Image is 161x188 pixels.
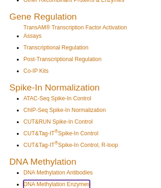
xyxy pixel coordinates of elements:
[23,141,118,149] a: CUT&Tag-IT®Spike-In Control, R-loop
[9,12,77,21] a: Gene Regulation
[23,55,102,63] a: Post-Transcriptional Regulation
[23,43,88,52] a: Transcriptional Regulation
[23,23,143,40] a: TransAM® Transcription Factor Activation Assays
[23,129,98,138] a: CUT&Tag-IT®Spike-In Control
[9,157,76,167] a: DNA Methylation
[23,168,93,177] a: DNA Methylation Antibodies
[23,67,49,75] a: Co-IP Kits
[55,129,58,134] sup: ®
[23,106,106,114] a: ChIP-Seq Spike-In Normalization
[23,118,93,126] a: CUT&RUN Spike-In Control
[23,94,91,103] a: ATAC-Seq Spike-In Control
[55,140,58,146] sup: ®
[9,83,100,92] a: Spike-In Normalization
